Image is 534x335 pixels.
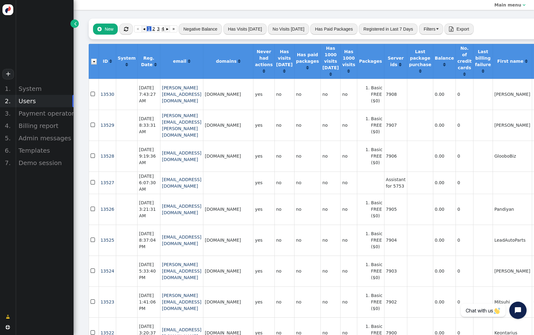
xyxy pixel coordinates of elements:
td: no [274,110,294,141]
td: no [340,172,357,194]
span: 13523 [100,299,114,304]
span: [DATE] 6:07:30 AM [139,174,156,192]
span: [DATE] 1:41:06 PM [139,293,156,311]
li: Basic FREE ($0) [371,85,383,104]
img: trigger_black.png [436,28,439,30]
b: Has 1000 visits [342,49,355,67]
td: no [320,79,340,110]
b: Reg. Date [141,56,154,67]
span: Click to sort [283,69,286,73]
td: yes [253,110,274,141]
b: Server ids [388,56,404,67]
span: [DATE] 8:37:04 PM [139,231,156,249]
button: Has Paid Packages [310,23,357,35]
span: Click to sort [306,66,309,70]
b: System [118,56,136,61]
span:  [91,121,96,129]
td: Pandiyan [493,194,532,225]
td: no [340,256,357,286]
a:  [347,69,350,74]
a:  [263,69,265,74]
td: [PERSON_NAME] [493,79,532,110]
td: [DOMAIN_NAME] [203,141,253,172]
span:  [6,325,10,329]
td: no [294,141,320,172]
a: 13524 [100,269,114,274]
b: Has paid packages [296,52,319,64]
a:  [306,65,309,70]
td: 7904 [384,225,407,256]
span:  [6,314,10,320]
td: no [320,225,340,256]
td: 0 [456,286,473,317]
b: email [173,59,186,64]
span: Click to sort [238,59,240,63]
td: no [340,225,357,256]
td: no [340,79,357,110]
span: Click to sort [109,59,112,63]
td: 0 [456,256,473,286]
span: 13525 [100,238,114,243]
span: 13527 [100,180,114,185]
td: no [294,79,320,110]
td: no [320,256,340,286]
b: Has visits [DATE] [276,49,293,67]
li: Basic FREE ($0) [371,146,383,166]
div: Demo session [15,157,74,169]
a:  [283,69,286,74]
b: Last package purchase [409,49,431,67]
td: 7906 [384,141,407,172]
a: 13528 [100,154,114,159]
span: Click to sort [263,69,265,73]
td: no [340,286,357,317]
div: Payment operators [15,107,74,120]
a: [EMAIL_ADDRESS][DOMAIN_NAME] [162,235,201,246]
span:  [124,27,128,32]
div: System [15,83,74,95]
span:  [97,27,102,32]
a: [PERSON_NAME][EMAIL_ADDRESS][PERSON_NAME][DOMAIN_NAME] [162,113,201,138]
span: Click to sort [188,59,190,63]
li: Basic FREE ($0) [371,116,383,135]
td: yes [253,286,274,317]
a:  [2,311,14,322]
span: [DATE] 3:21:31 AM [139,200,156,218]
td: no [340,141,357,172]
span:  [449,27,453,32]
button: Negative Balance [179,23,222,35]
span: Click to sort [347,69,350,73]
span: [DATE] 7:43:27 AM [139,85,156,103]
td: 0.00 [433,194,456,225]
td: 7903 [384,256,407,286]
a: 13529 [100,123,114,128]
td: no [294,172,320,194]
span: Click to sort [154,62,157,67]
b: Packages [359,59,382,64]
td: no [274,79,294,110]
td: 7907 [384,110,407,141]
span: Click to sort [399,62,401,67]
li: Basic FREE ($0) [371,200,383,219]
td: LeadAutoParts [493,225,532,256]
span: 1 [147,26,151,31]
td: [PERSON_NAME] [493,110,532,141]
img: logo-icon.svg [2,4,13,15]
li: Basic FREE ($0) [371,231,383,250]
td: 0 [456,225,473,256]
a: [EMAIL_ADDRESS][DOMAIN_NAME] [162,204,201,215]
td: no [274,225,294,256]
button: Filters [419,23,443,35]
a:  [399,62,401,67]
a: 13530 [100,92,114,97]
span: Click to sort [419,69,422,73]
td: yes [253,79,274,110]
a: ▸ [165,25,170,32]
span: [DATE] 5:33:40 PM [139,262,156,280]
a:  [482,69,484,74]
span: Click to sort [329,72,332,76]
td: no [274,172,294,194]
button: New [93,23,118,35]
span:  [91,152,96,160]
